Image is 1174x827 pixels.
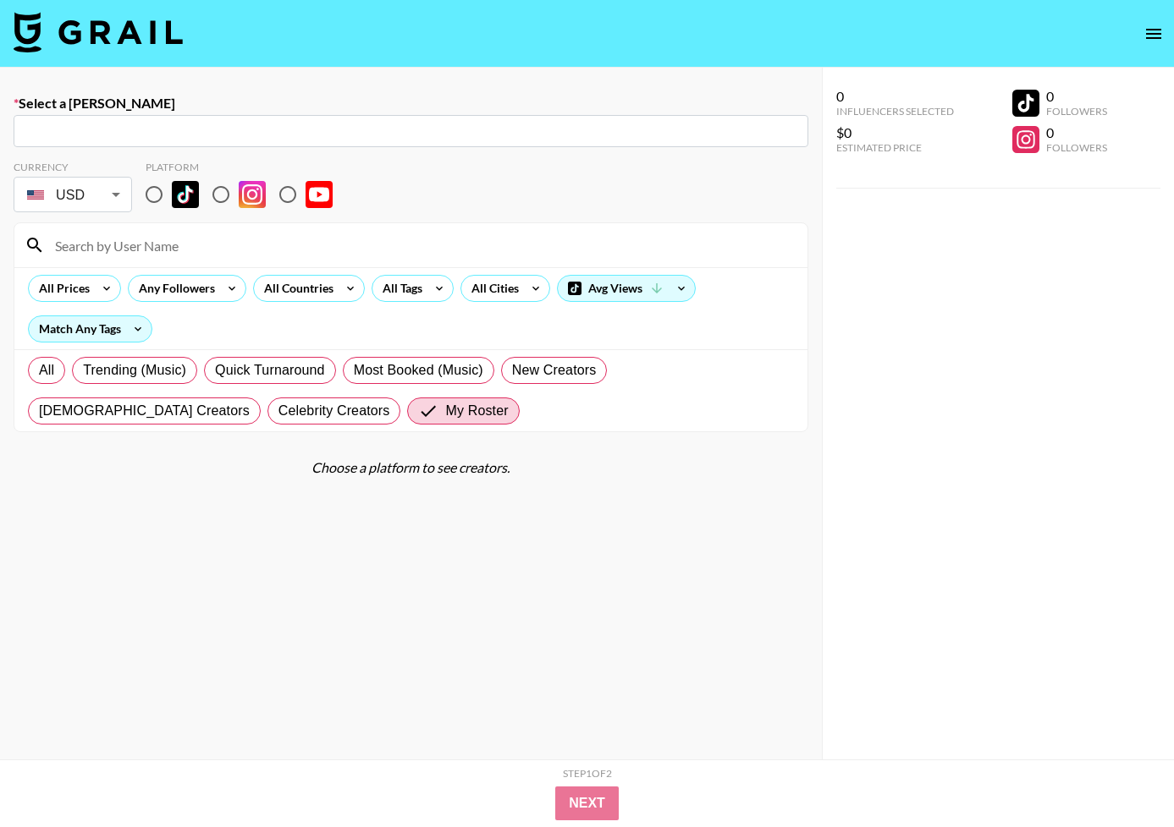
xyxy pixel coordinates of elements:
div: Influencers Selected [836,105,954,118]
div: All Tags [372,276,426,301]
label: Select a [PERSON_NAME] [14,95,808,112]
div: Platform [146,161,346,173]
button: open drawer [1137,17,1171,51]
img: Grail Talent [14,12,183,52]
span: New Creators [512,360,597,381]
div: All Prices [29,276,93,301]
div: 0 [1046,88,1107,105]
div: Followers [1046,105,1107,118]
div: Estimated Price [836,141,954,154]
div: All Cities [461,276,522,301]
div: Currency [14,161,132,173]
span: All [39,360,54,381]
div: All Countries [254,276,337,301]
span: Trending (Music) [83,360,186,381]
span: Celebrity Creators [278,401,390,421]
img: YouTube [306,181,333,208]
span: Most Booked (Music) [354,360,483,381]
div: 0 [836,88,954,105]
img: Instagram [239,181,266,208]
div: 0 [1046,124,1107,141]
span: My Roster [445,401,508,421]
div: Step 1 of 2 [563,767,612,780]
img: TikTok [172,181,199,208]
div: USD [17,180,129,210]
div: Avg Views [558,276,695,301]
div: Followers [1046,141,1107,154]
div: Match Any Tags [29,316,152,342]
input: Search by User Name [45,232,797,259]
button: Next [555,786,619,820]
span: [DEMOGRAPHIC_DATA] Creators [39,401,250,421]
span: Quick Turnaround [215,360,325,381]
div: $0 [836,124,954,141]
div: Choose a platform to see creators. [14,459,808,476]
div: Any Followers [129,276,218,301]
